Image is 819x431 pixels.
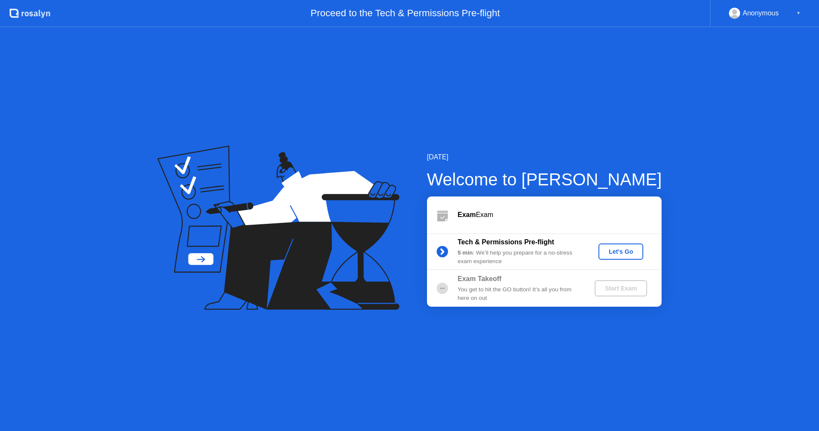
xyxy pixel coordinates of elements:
div: Exam [458,210,662,220]
button: Start Exam [595,280,647,296]
div: You get to hit the GO button! It’s all you from here on out [458,285,581,303]
b: Tech & Permissions Pre-flight [458,238,554,246]
div: Welcome to [PERSON_NAME] [427,167,662,192]
div: [DATE] [427,152,662,162]
b: Exam [458,211,476,218]
div: Start Exam [598,285,644,292]
div: : We’ll help you prepare for a no-stress exam experience [458,249,581,266]
b: Exam Takeoff [458,275,502,282]
b: 5 min [458,249,473,256]
div: Anonymous [743,8,779,19]
div: Let's Go [602,248,640,255]
div: ▼ [796,8,801,19]
button: Let's Go [598,243,643,260]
